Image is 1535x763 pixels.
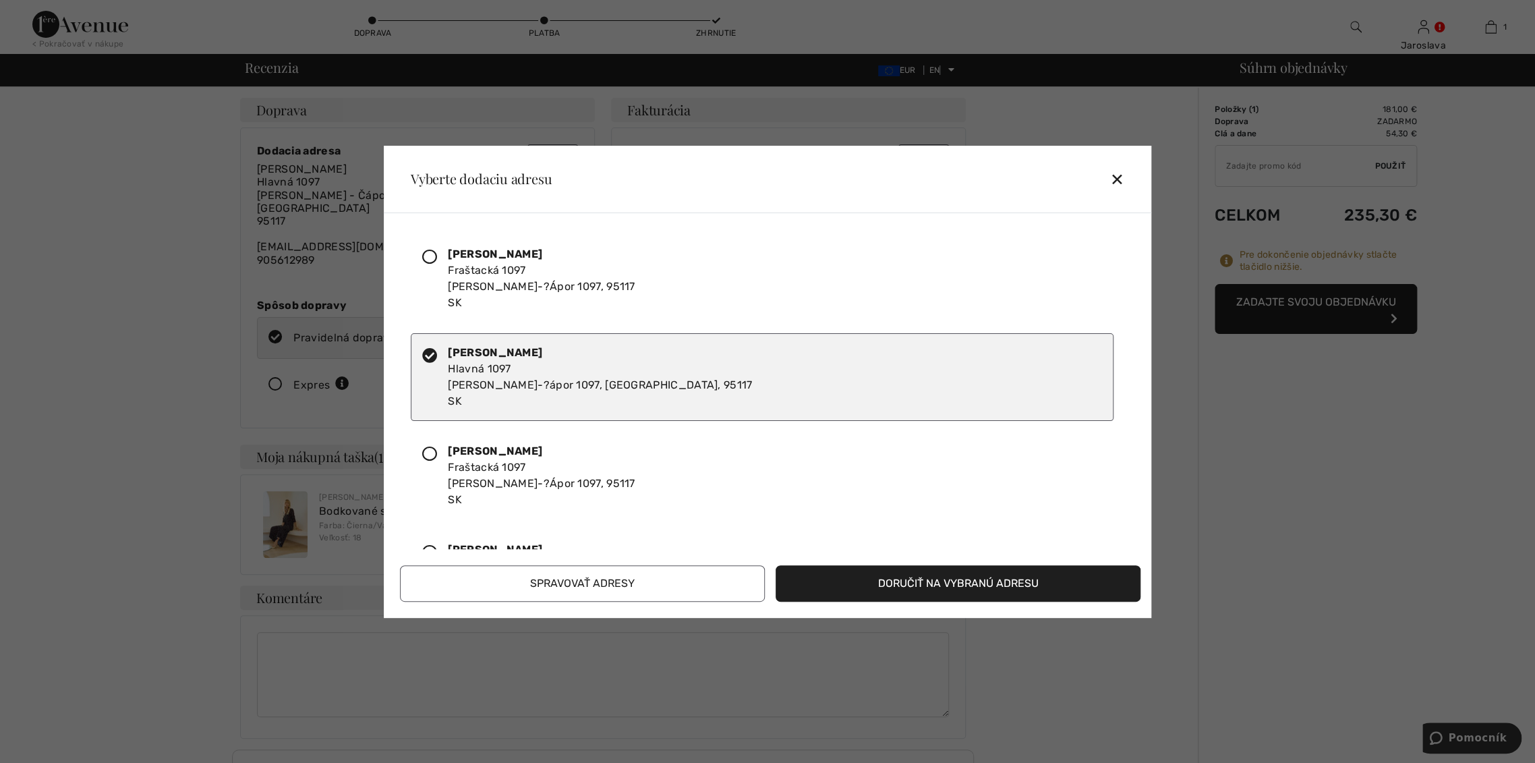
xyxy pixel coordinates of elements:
[448,280,635,293] font: [PERSON_NAME]-?Ápor 1097, 95117
[530,577,635,590] font: Spravovať adresy
[448,461,525,474] font: Fraštacká 1097
[411,169,552,188] font: Vyberte dodaciu adresu
[448,477,635,490] font: [PERSON_NAME]-?Ápor 1097, 95117
[1110,170,1124,190] font: ✕
[448,445,542,457] font: [PERSON_NAME]
[448,346,542,359] font: [PERSON_NAME]
[448,543,542,556] font: [PERSON_NAME]
[448,362,511,375] font: Hlavná 1097
[448,493,462,506] font: SK
[448,248,542,260] font: [PERSON_NAME]
[448,395,462,407] font: SK
[878,577,1039,590] font: Doručiť na vybranú adresu
[448,264,525,277] font: Fraštacká 1097
[26,9,84,22] font: Pomocník
[400,565,765,602] button: Spravovať adresy
[448,296,462,309] font: SK
[448,378,752,391] font: [PERSON_NAME]-?ápor 1097, [GEOGRAPHIC_DATA], 95117
[776,565,1140,602] button: Doručiť na vybranú adresu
